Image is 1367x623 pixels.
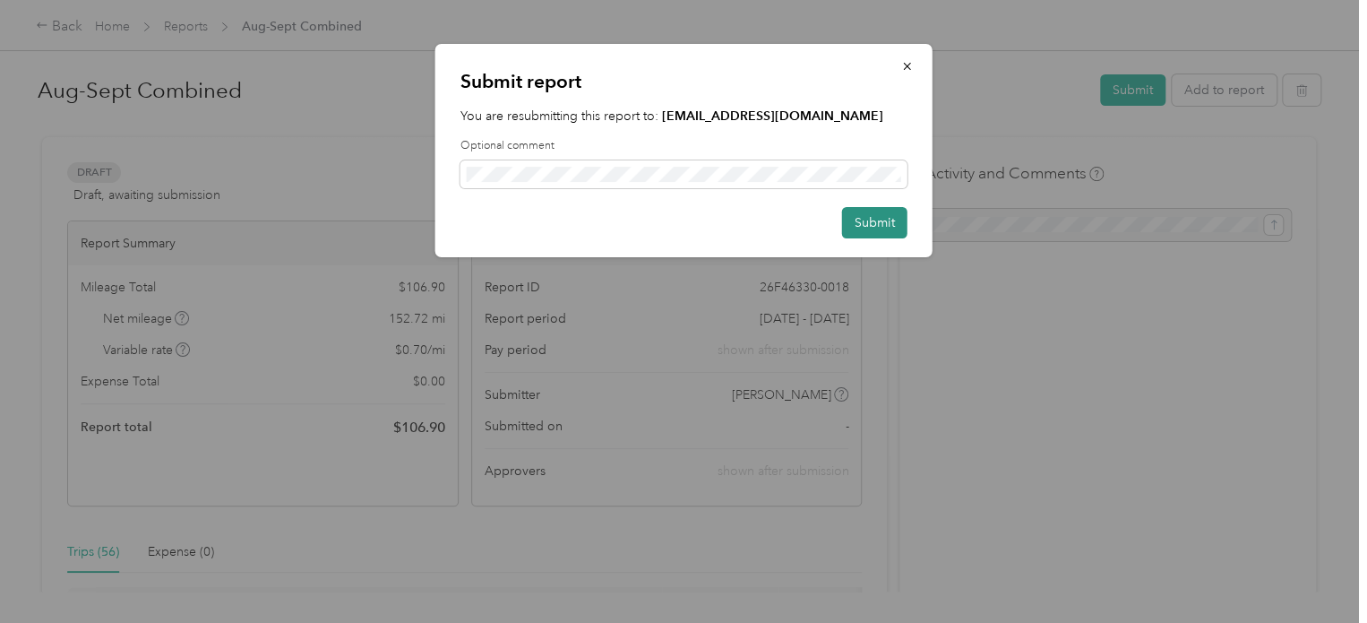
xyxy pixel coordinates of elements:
iframe: Everlance-gr Chat Button Frame [1267,523,1367,623]
p: You are resubmitting this report to: [460,107,907,125]
strong: [EMAIL_ADDRESS][DOMAIN_NAME] [662,108,883,124]
button: Submit [842,207,907,238]
p: Submit report [460,69,907,94]
label: Optional comment [460,138,907,154]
